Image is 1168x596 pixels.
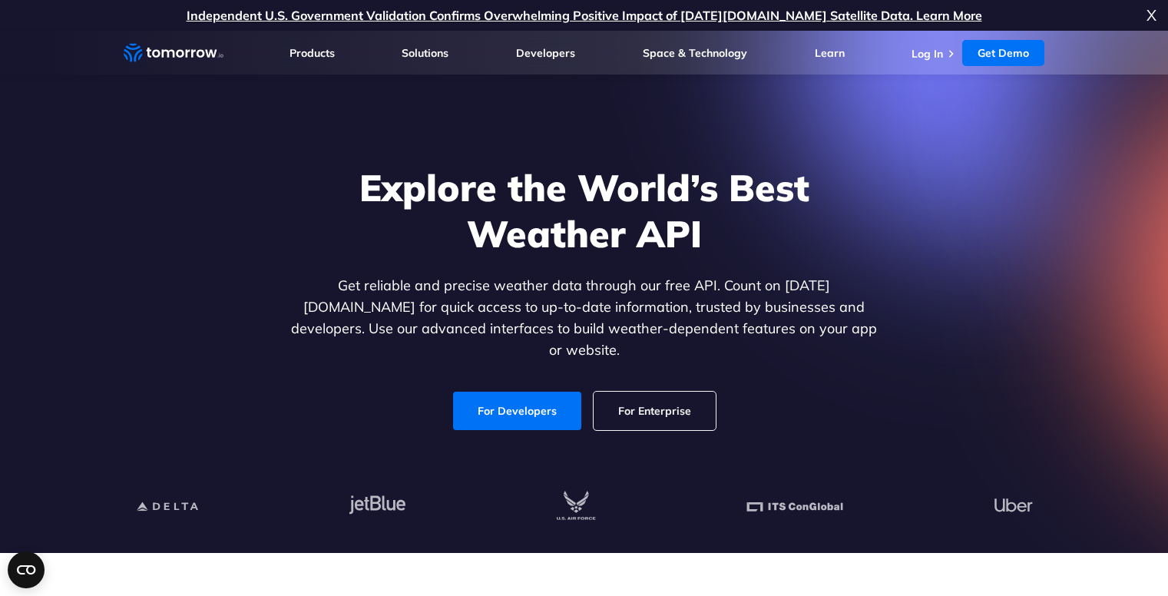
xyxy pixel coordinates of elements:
[912,47,943,61] a: Log In
[187,8,982,23] a: Independent U.S. Government Validation Confirms Overwhelming Positive Impact of [DATE][DOMAIN_NAM...
[288,164,881,257] h1: Explore the World’s Best Weather API
[962,40,1044,66] a: Get Demo
[8,551,45,588] button: Open CMP widget
[594,392,716,430] a: For Enterprise
[453,392,581,430] a: For Developers
[288,275,881,361] p: Get reliable and precise weather data through our free API. Count on [DATE][DOMAIN_NAME] for quic...
[290,46,335,60] a: Products
[124,41,223,65] a: Home link
[516,46,575,60] a: Developers
[643,46,747,60] a: Space & Technology
[815,46,845,60] a: Learn
[402,46,448,60] a: Solutions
